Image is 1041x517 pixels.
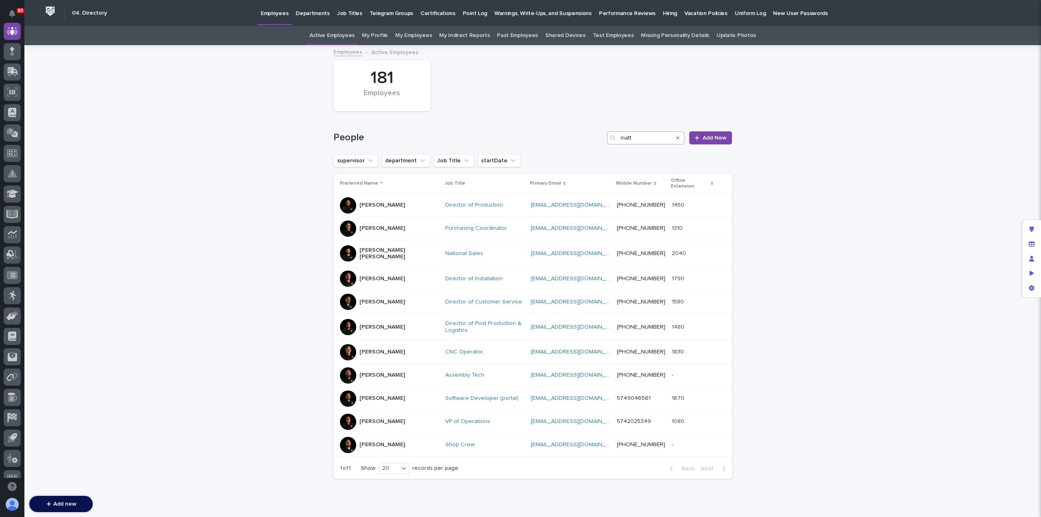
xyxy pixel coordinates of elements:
[8,32,148,45] p: Welcome 👋
[333,194,732,217] tr: [PERSON_NAME]Director of Production [EMAIL_ADDRESS][DOMAIN_NAME] [PHONE_NUMBER]14501450
[531,372,623,378] a: [EMAIL_ADDRESS][DOMAIN_NAME]
[445,250,483,257] a: National Sales
[412,465,458,472] p: records per page
[617,225,665,231] a: [PHONE_NUMBER]
[309,26,355,45] a: Active Employees
[477,154,521,167] button: startDate
[672,417,686,425] p: 1080
[641,26,709,45] a: Missing Personality Details
[672,297,686,305] p: 1580
[359,202,405,209] p: [PERSON_NAME]
[672,223,684,232] p: 1310
[43,4,58,19] img: Workspace Logo
[617,419,651,424] a: 5742025349
[445,418,490,425] a: VP of Operations
[138,128,148,138] button: Start new chat
[617,202,665,208] a: [PHONE_NUMBER]
[672,322,686,331] p: 1480
[617,299,665,305] a: [PHONE_NUMBER]
[4,496,21,513] button: users-avatar
[28,126,133,134] div: Start new chat
[333,340,732,364] tr: [PERSON_NAME]CNC Operator [EMAIL_ADDRESS][DOMAIN_NAME] [PHONE_NUMBER]18301830
[672,370,675,379] p: -
[445,225,507,232] a: Purchasing Coordinator
[677,466,694,471] span: Back
[359,372,405,379] p: [PERSON_NAME]
[439,26,490,45] a: My Indirect Reports
[617,372,665,378] a: [PHONE_NUMBER]
[433,154,474,167] button: Job Title
[359,299,405,305] p: [PERSON_NAME]
[333,47,362,56] a: Employees
[617,442,665,447] a: [PHONE_NUMBER]
[359,275,405,282] p: [PERSON_NAME]
[445,372,484,379] a: Assembly Tech
[444,179,465,188] p: Job Title
[51,103,57,110] div: 🔗
[531,395,623,401] a: [EMAIL_ADDRESS][DOMAIN_NAME]
[333,433,732,456] tr: [PERSON_NAME]Shop Crew [EMAIL_ADDRESS][DOMAIN_NAME] [PHONE_NUMBER]--
[607,131,684,144] div: Search
[531,442,623,447] a: [EMAIL_ADDRESS][DOMAIN_NAME]
[359,349,405,356] p: [PERSON_NAME]
[1024,281,1039,295] div: App settings
[59,103,104,111] span: Onboarding Call
[8,8,24,24] img: Stacker
[333,240,732,267] tr: [PERSON_NAME] [PERSON_NAME]National Sales [EMAIL_ADDRESS][DOMAIN_NAME] [PHONE_NUMBER]20402040
[333,458,357,478] p: 1 of 1
[57,150,98,157] a: Powered byPylon
[671,176,709,191] p: Office Extension
[531,202,623,208] a: [EMAIL_ADDRESS][DOMAIN_NAME]
[29,496,93,512] button: Add new
[617,349,665,355] a: [PHONE_NUMBER]
[531,299,623,305] a: [EMAIL_ADDRESS][DOMAIN_NAME]
[617,276,665,281] a: [PHONE_NUMBER]
[381,154,430,167] button: department
[545,26,586,45] a: Shared Devices
[8,45,148,58] p: How can we help?
[1024,237,1039,251] div: Manage fields and data
[445,202,503,209] a: Director of Production
[445,320,524,334] a: Director of Post Production & Logistics
[672,440,675,448] p: -
[1024,251,1039,266] div: Manage users
[16,103,44,111] span: Help Docs
[616,179,652,188] p: Mobile Number
[701,466,719,471] span: Next
[531,419,623,424] a: [EMAIL_ADDRESS][DOMAIN_NAME]
[333,154,378,167] button: supervisor
[617,251,665,256] a: [PHONE_NUMBER]
[333,290,732,314] tr: [PERSON_NAME]Director of Customer Service [EMAIL_ADDRESS][DOMAIN_NAME] [PHONE_NUMBER]15801580
[359,225,405,232] p: [PERSON_NAME]
[333,217,732,240] tr: [PERSON_NAME]Purchasing Coordinator [EMAIL_ADDRESS][DOMAIN_NAME] [PHONE_NUMBER]13101310
[48,99,107,114] a: 🔗Onboarding Call
[379,464,399,473] div: 20
[361,465,375,472] p: Show
[531,251,623,256] a: [EMAIL_ADDRESS][DOMAIN_NAME]
[497,26,538,45] a: Past Employees
[333,267,732,290] tr: [PERSON_NAME]Director of Installation [EMAIL_ADDRESS][DOMAIN_NAME] [PHONE_NUMBER]17901790
[672,347,686,356] p: 1830
[347,68,416,88] div: 181
[371,47,418,56] p: Active Employees
[362,26,388,45] a: My Profile
[359,395,405,402] p: [PERSON_NAME]
[531,349,623,355] a: [EMAIL_ADDRESS][DOMAIN_NAME]
[8,103,15,110] div: 📖
[347,89,416,106] div: Employees
[445,275,503,282] a: Director of Installation
[359,418,405,425] p: [PERSON_NAME]
[333,314,732,341] tr: [PERSON_NAME]Director of Post Production & Logistics [EMAIL_ADDRESS][DOMAIN_NAME] [PHONE_NUMBER]1...
[28,134,114,140] div: We're offline, we will be back soon!
[617,395,651,401] a: 5749046561
[672,249,688,257] p: 2040
[531,276,623,281] a: [EMAIL_ADDRESS][DOMAIN_NAME]
[333,387,732,410] tr: [PERSON_NAME]Software Developer (portal) [EMAIL_ADDRESS][DOMAIN_NAME] 574904656116701670
[333,410,732,433] tr: [PERSON_NAME]VP of Operations [EMAIL_ADDRESS][DOMAIN_NAME] 574202534910801080
[333,132,604,144] h1: People
[333,364,732,387] tr: [PERSON_NAME]Assembly Tech [EMAIL_ADDRESS][DOMAIN_NAME] [PHONE_NUMBER]--
[359,324,405,331] p: [PERSON_NAME]
[445,349,483,356] a: CNC Operator
[672,200,686,209] p: 1450
[703,135,727,141] span: Add New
